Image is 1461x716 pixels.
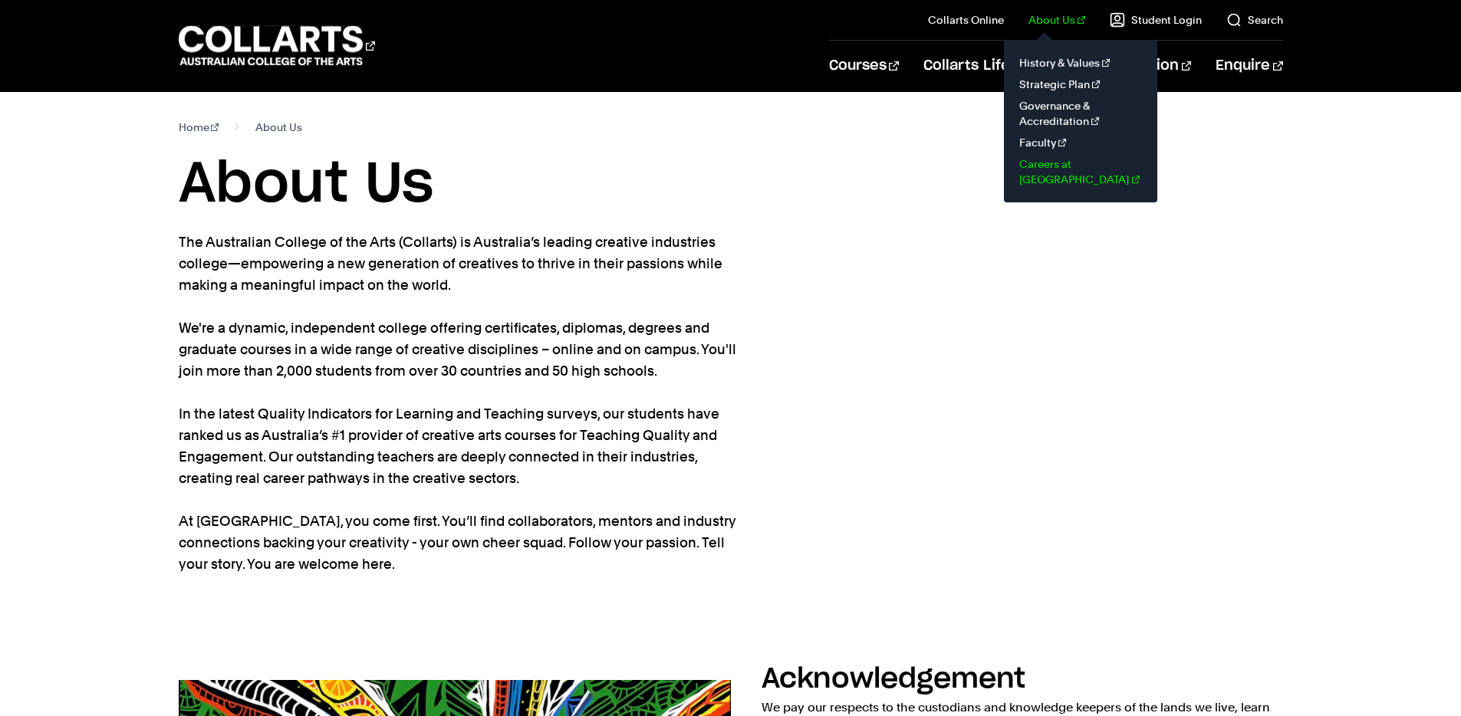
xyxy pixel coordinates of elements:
[928,12,1004,28] a: Collarts Online
[1016,74,1145,95] a: Strategic Plan
[923,41,1022,91] a: Collarts Life
[179,232,739,575] p: The Australian College of the Arts (Collarts) is Australia’s leading creative industries college—...
[255,117,302,138] span: About Us
[179,150,1283,219] h1: About Us
[762,665,1025,693] h2: Acknowledgement
[1216,41,1282,91] a: Enquire
[1016,153,1145,190] a: Careers at [GEOGRAPHIC_DATA]
[1110,12,1202,28] a: Student Login
[829,41,899,91] a: Courses
[1016,95,1145,132] a: Governance & Accreditation
[1028,12,1085,28] a: About Us
[1226,12,1283,28] a: Search
[179,117,219,138] a: Home
[1016,52,1145,74] a: History & Values
[1016,132,1145,153] a: Faculty
[179,24,375,67] div: Go to homepage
